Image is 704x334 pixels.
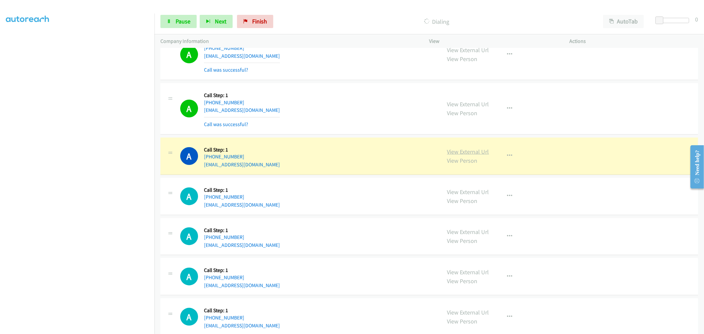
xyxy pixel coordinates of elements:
[180,227,198,245] div: The call is yet to be attempted
[204,315,244,321] a: [PHONE_NUMBER]
[204,282,280,288] a: [EMAIL_ADDRESS][DOMAIN_NAME]
[603,15,644,28] button: AutoTab
[447,148,489,155] a: View External Url
[200,15,233,28] button: Next
[204,274,244,281] a: [PHONE_NUMBER]
[180,308,198,326] div: The call is yet to be attempted
[204,92,280,99] h5: Call Step: 1
[429,37,558,45] p: View
[180,268,198,285] div: The call is yet to be attempted
[204,153,244,160] a: [PHONE_NUMBER]
[282,17,591,26] p: Dialing
[215,17,226,25] span: Next
[447,188,489,196] a: View External Url
[204,121,248,127] a: Call was successful?
[204,227,280,234] h5: Call Step: 1
[447,228,489,236] a: View External Url
[204,161,280,168] a: [EMAIL_ADDRESS][DOMAIN_NAME]
[180,46,198,63] h1: A
[204,107,280,113] a: [EMAIL_ADDRESS][DOMAIN_NAME]
[447,100,489,108] a: View External Url
[204,202,280,208] a: [EMAIL_ADDRESS][DOMAIN_NAME]
[160,15,197,28] a: Pause
[447,317,478,325] a: View Person
[447,237,478,245] a: View Person
[237,15,273,28] a: Finish
[447,277,478,285] a: View Person
[447,309,489,316] a: View External Url
[659,18,689,23] div: Delay between calls (in seconds)
[204,147,280,153] h5: Call Step: 1
[447,268,489,276] a: View External Url
[204,67,248,73] a: Call was successful?
[204,99,244,106] a: [PHONE_NUMBER]
[204,322,280,329] a: [EMAIL_ADDRESS][DOMAIN_NAME]
[447,157,478,164] a: View Person
[695,15,698,24] div: 0
[447,46,489,54] a: View External Url
[204,45,244,51] a: [PHONE_NUMBER]
[204,267,280,274] h5: Call Step: 1
[204,53,280,59] a: [EMAIL_ADDRESS][DOMAIN_NAME]
[447,197,478,205] a: View Person
[447,55,478,63] a: View Person
[204,187,280,193] h5: Call Step: 1
[180,308,198,326] h1: A
[180,187,198,205] h1: A
[180,268,198,285] h1: A
[252,17,267,25] span: Finish
[176,17,190,25] span: Pause
[685,141,704,193] iframe: Resource Center
[570,37,698,45] p: Actions
[204,234,244,240] a: [PHONE_NUMBER]
[180,227,198,245] h1: A
[447,109,478,117] a: View Person
[180,147,198,165] h1: A
[204,307,280,314] h5: Call Step: 1
[204,194,244,200] a: [PHONE_NUMBER]
[180,187,198,205] div: The call is yet to be attempted
[204,242,280,248] a: [EMAIL_ADDRESS][DOMAIN_NAME]
[6,19,154,333] iframe: To enrich screen reader interactions, please activate Accessibility in Grammarly extension settings
[180,100,198,117] h1: A
[160,37,418,45] p: Company Information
